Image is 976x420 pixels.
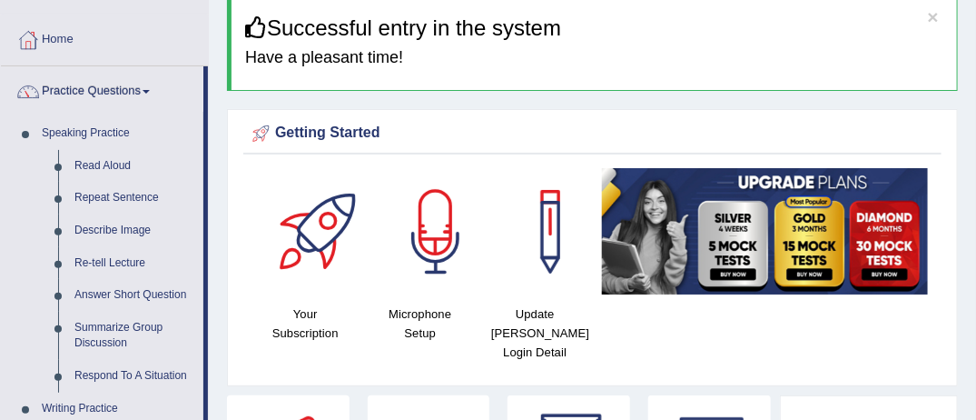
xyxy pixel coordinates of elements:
a: Practice Questions [1,66,203,112]
a: Repeat Sentence [66,182,203,215]
h4: Your Subscription [257,305,354,343]
h4: Update [PERSON_NAME] Login Detail [487,305,584,362]
button: × [928,7,939,26]
a: Speaking Practice [34,117,203,150]
a: Summarize Group Discussion [66,312,203,360]
h4: Have a pleasant time! [245,49,943,67]
a: Describe Image [66,215,203,247]
a: Home [1,15,208,60]
h4: Microphone Setup [372,305,469,343]
a: Respond To A Situation [66,360,203,393]
a: Re-tell Lecture [66,247,203,280]
img: small5.jpg [602,168,929,295]
div: Getting Started [248,120,937,147]
a: Answer Short Question [66,279,203,312]
h3: Successful entry in the system [245,16,943,40]
a: Read Aloud [66,150,203,183]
